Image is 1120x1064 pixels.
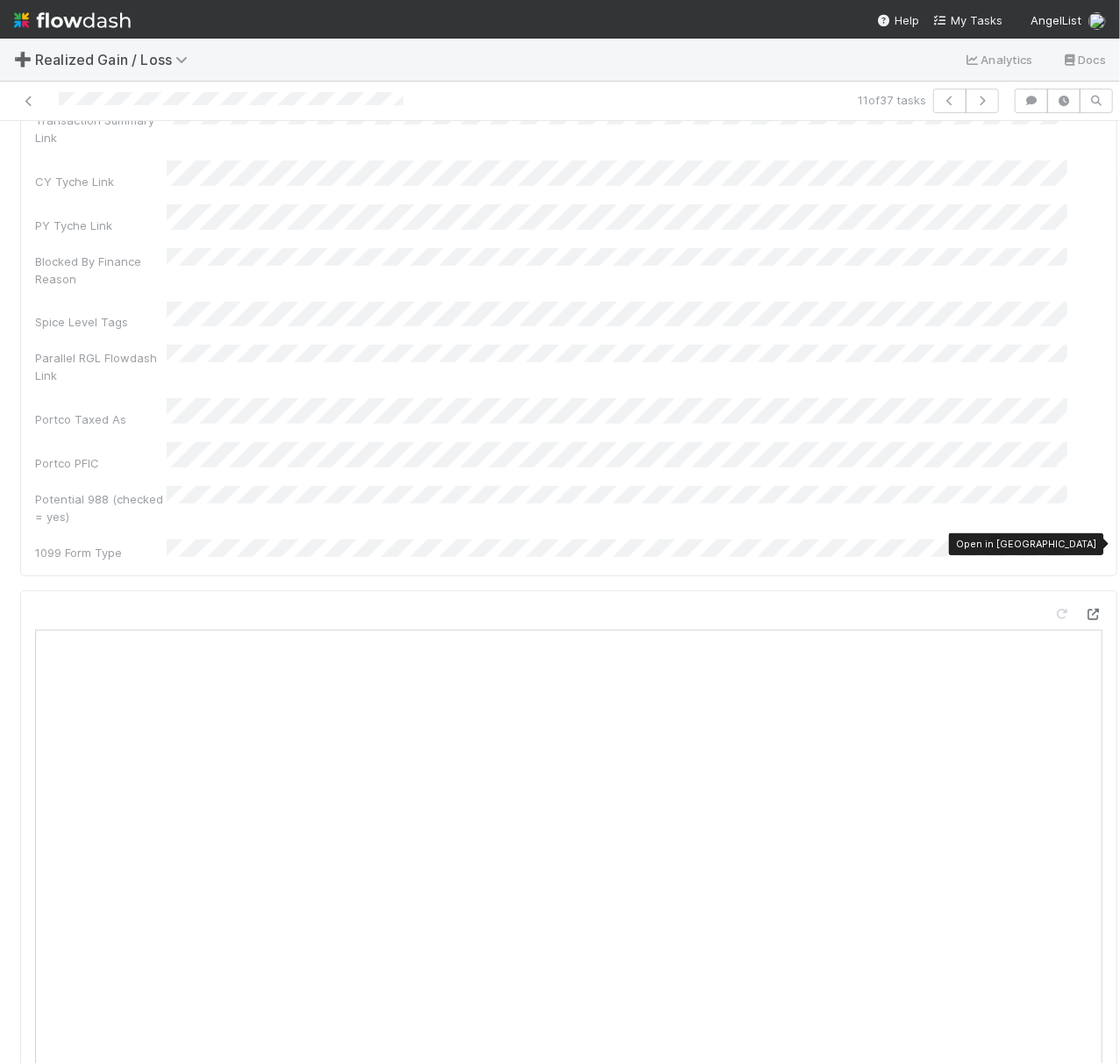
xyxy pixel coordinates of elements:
[933,11,1002,29] a: My Tasks
[35,217,167,234] div: PY Tyche Link
[933,13,1002,27] span: My Tasks
[35,454,167,472] div: Portco PFIC
[35,313,167,331] div: Spice Level Tags
[1031,13,1081,27] span: AngelList
[14,52,32,67] span: ➕
[877,11,919,29] div: Help
[35,544,167,561] div: 1099 Form Type
[14,5,131,35] img: logo-inverted-e16ddd16eac7371096b0.svg
[858,91,926,109] span: 11 of 37 tasks
[1061,49,1106,70] a: Docs
[35,411,167,428] div: Portco Taxed As
[35,253,167,288] div: Blocked By Finance Reason
[35,349,167,384] div: Parallel RGL Flowdash Link
[35,173,167,190] div: CY Tyche Link
[35,490,167,525] div: Potential 988 (checked = yes)
[35,51,196,68] span: Realized Gain / Loss
[35,111,167,146] div: Transaction Summary Link
[964,49,1033,70] a: Analytics
[1088,12,1106,30] img: avatar_bc42736a-3f00-4d10-a11d-d22e63cdc729.png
